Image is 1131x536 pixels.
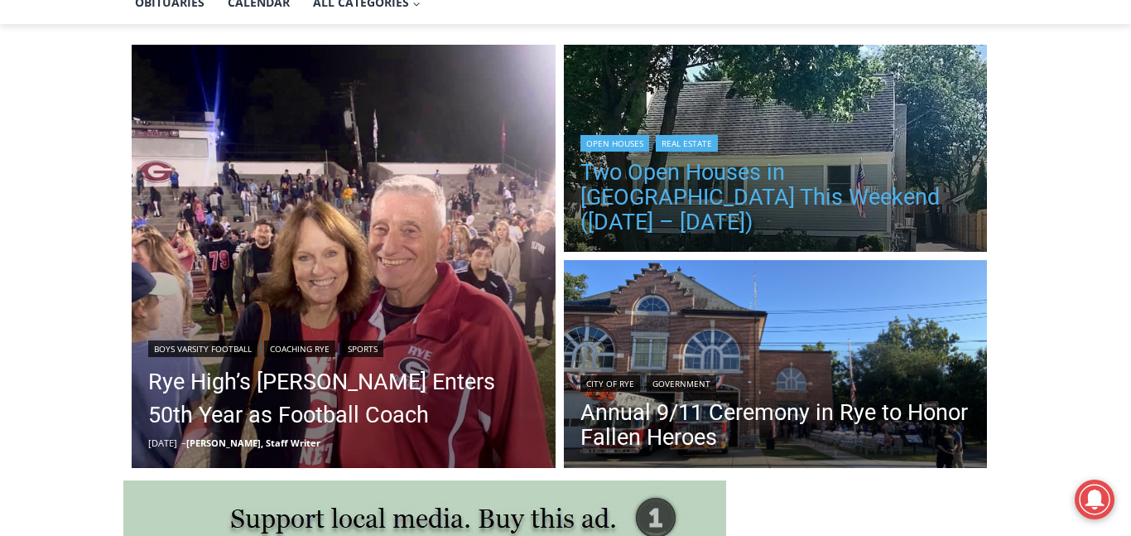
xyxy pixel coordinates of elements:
span: – [181,437,186,449]
div: "At the 10am stand-up meeting, each intern gets a chance to take [PERSON_NAME] and the other inte... [418,1,782,161]
a: Read More Rye High’s Dino Garr Enters 50th Year as Football Coach [132,45,556,469]
a: Intern @ [DOMAIN_NAME] [398,161,802,206]
a: Boys Varsity Football [148,340,257,357]
a: Sports [342,340,383,357]
a: Rye High’s [PERSON_NAME] Enters 50th Year as Football Coach [148,365,539,432]
time: [DATE] [148,437,177,449]
img: (PHOTO: The City of Rye 9-11 ceremony on Wednesday, September 11, 2024. It was the 23rd anniversa... [564,260,988,472]
a: [PERSON_NAME], Staff Writer [186,437,320,449]
a: Annual 9/11 Ceremony in Rye to Honor Fallen Heroes [580,400,971,450]
div: | [580,372,971,392]
a: City of Rye [580,375,640,392]
a: Real Estate [656,135,718,152]
a: Open Tues. - Sun. [PHONE_NUMBER] [1,167,166,206]
a: Government [647,375,716,392]
a: Two Open Houses in [GEOGRAPHIC_DATA] This Weekend ([DATE] – [DATE]) [580,160,971,234]
a: Coaching Rye [264,340,335,357]
a: Read More Annual 9/11 Ceremony in Rye to Honor Fallen Heroes [564,260,988,472]
div: | [580,132,971,152]
a: Open Houses [580,135,649,152]
img: 134-136 Dearborn Avenue [564,45,988,257]
span: Open Tues. - Sun. [PHONE_NUMBER] [5,171,162,234]
div: "Chef [PERSON_NAME] omakase menu is nirvana for lovers of great Japanese food." [171,104,243,198]
img: (PHOTO: Garr and his wife Cathy on the field at Rye High School's Nugent Stadium.) [132,45,556,469]
div: | | [148,337,539,357]
span: Intern @ [DOMAIN_NAME] [433,165,768,202]
a: Read More Two Open Houses in Rye This Weekend (September 6 – 7) [564,45,988,257]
